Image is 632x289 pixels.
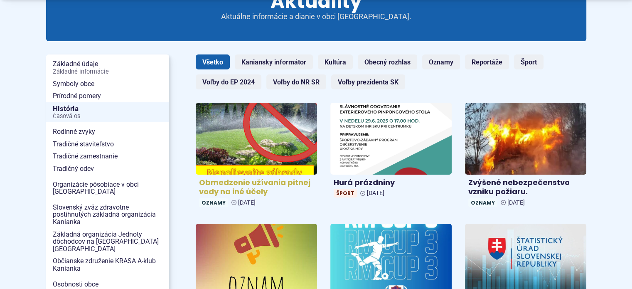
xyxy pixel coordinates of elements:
[46,90,169,102] a: Prírodné pomery
[53,126,162,138] span: Rodinné zvyky
[266,74,326,89] a: Voľby do NR SR
[53,228,162,255] span: Základná organizácia Jednoty dôchodcov na [GEOGRAPHIC_DATA] [GEOGRAPHIC_DATA]
[46,102,169,123] a: HistóriaČasová os
[334,189,357,198] span: Šport
[465,54,509,69] a: Reportáže
[238,199,256,206] span: [DATE]
[46,228,169,255] a: Základná organizácia Jednoty dôchodcov na [GEOGRAPHIC_DATA] [GEOGRAPHIC_DATA]
[367,190,384,197] span: [DATE]
[196,103,317,210] a: Obmedzenie užívania pitnej vody na iné účely Oznamy [DATE]
[46,138,169,151] a: Tradičné staviteľstvo
[53,201,162,228] span: Slovenský zväz zdravotne postihnutých základná organizácia Kanianka
[53,90,162,102] span: Prírodné pomery
[46,150,169,163] a: Tradičné zamestnanie
[53,69,162,75] span: Základné informácie
[514,54,543,69] a: Šport
[46,58,169,77] a: Základné údajeZákladné informácie
[199,178,314,197] h4: Obmedzenie užívania pitnej vody na iné účely
[53,78,162,90] span: Symboly obce
[465,103,586,210] a: Zvýšené nebezpečenstvo vzniku požiaru. Oznamy [DATE]
[422,54,460,69] a: Oznamy
[199,198,228,207] span: Oznamy
[235,54,313,69] a: Kaniansky informátor
[46,78,169,90] a: Symboly obce
[53,58,162,77] span: Základné údaje
[216,12,416,22] p: Aktuálne informácie a dianie v obci [GEOGRAPHIC_DATA].
[358,54,417,69] a: Obecný rozhlas
[53,163,162,175] span: Tradičný odev
[46,126,169,138] a: Rodinné zvyky
[507,199,525,206] span: [DATE]
[46,163,169,175] a: Tradičný odev
[331,74,405,89] a: Voľby prezidenta SK
[53,255,162,274] span: Občianske združenie KRASA A-klub Kanianka
[196,54,230,69] a: Všetko
[53,102,162,123] span: História
[468,198,497,207] span: Oznamy
[330,103,452,201] a: Hurá prázdniny Šport [DATE]
[46,201,169,228] a: Slovenský zväz zdravotne postihnutých základná organizácia Kanianka
[46,255,169,274] a: Občianske združenie KRASA A-klub Kanianka
[53,113,162,120] span: Časová os
[318,54,353,69] a: Kultúra
[53,150,162,163] span: Tradičné zamestnanie
[196,74,261,89] a: Voľby do EP 2024
[46,178,169,198] a: Organizácie pôsobiace v obci [GEOGRAPHIC_DATA]
[53,138,162,151] span: Tradičné staviteľstvo
[53,178,162,198] span: Organizácie pôsobiace v obci [GEOGRAPHIC_DATA]
[468,178,583,197] h4: Zvýšené nebezpečenstvo vzniku požiaru.
[334,178,448,188] h4: Hurá prázdniny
